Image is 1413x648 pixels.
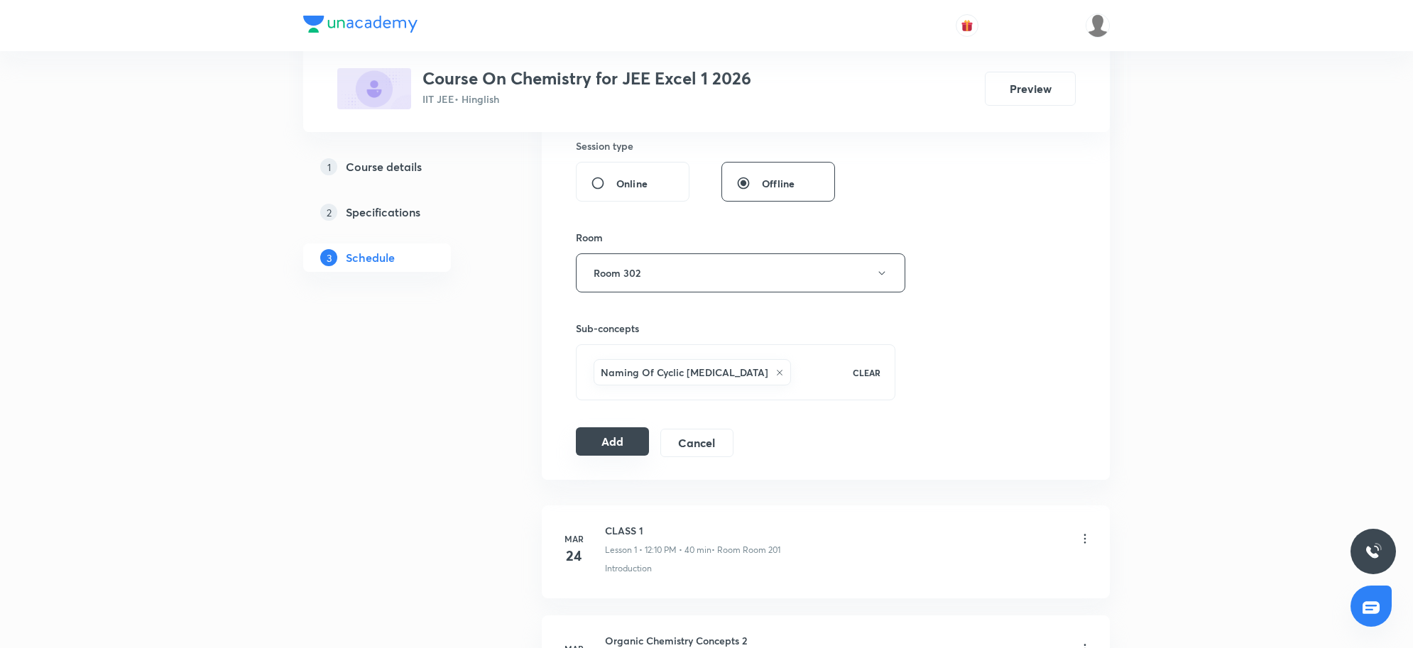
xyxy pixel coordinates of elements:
p: Lesson 1 • 12:10 PM • 40 min [605,544,711,556]
button: Preview [985,72,1076,106]
h6: Organic Chemistry Concepts 2 [605,633,782,648]
p: • Room Room 201 [711,544,780,556]
p: 1 [320,158,337,175]
a: Company Logo [303,16,418,36]
span: Online [616,176,648,191]
img: avatar [961,19,973,32]
img: Company Logo [303,16,418,33]
span: Offline [762,176,795,191]
p: CLEAR [853,366,880,379]
button: Cancel [660,429,733,457]
button: avatar [956,14,978,37]
button: Add [576,427,649,456]
p: 2 [320,204,337,221]
img: ttu [1365,543,1382,560]
p: Introduction [605,562,652,575]
p: IIT JEE • Hinglish [422,92,751,106]
img: Devendra Kumar [1086,13,1110,38]
h5: Schedule [346,249,395,266]
h4: 24 [560,545,588,566]
h6: Room [576,230,603,245]
button: Room 302 [576,253,905,292]
a: 1Course details [303,153,496,181]
h5: Course details [346,158,422,175]
h6: Mar [560,532,588,545]
h6: Sub-concepts [576,321,895,336]
img: DD717572-F0F6-4206-9B99-88222B67FF71_plus.png [337,68,411,109]
a: 2Specifications [303,198,496,226]
h5: Specifications [346,204,420,221]
p: 3 [320,249,337,266]
h3: Course On Chemistry for JEE Excel 1 2026 [422,68,751,89]
h6: CLASS 1 [605,523,780,538]
h6: Naming Of Cyclic [MEDICAL_DATA] [601,365,768,380]
h6: Session type [576,138,633,153]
